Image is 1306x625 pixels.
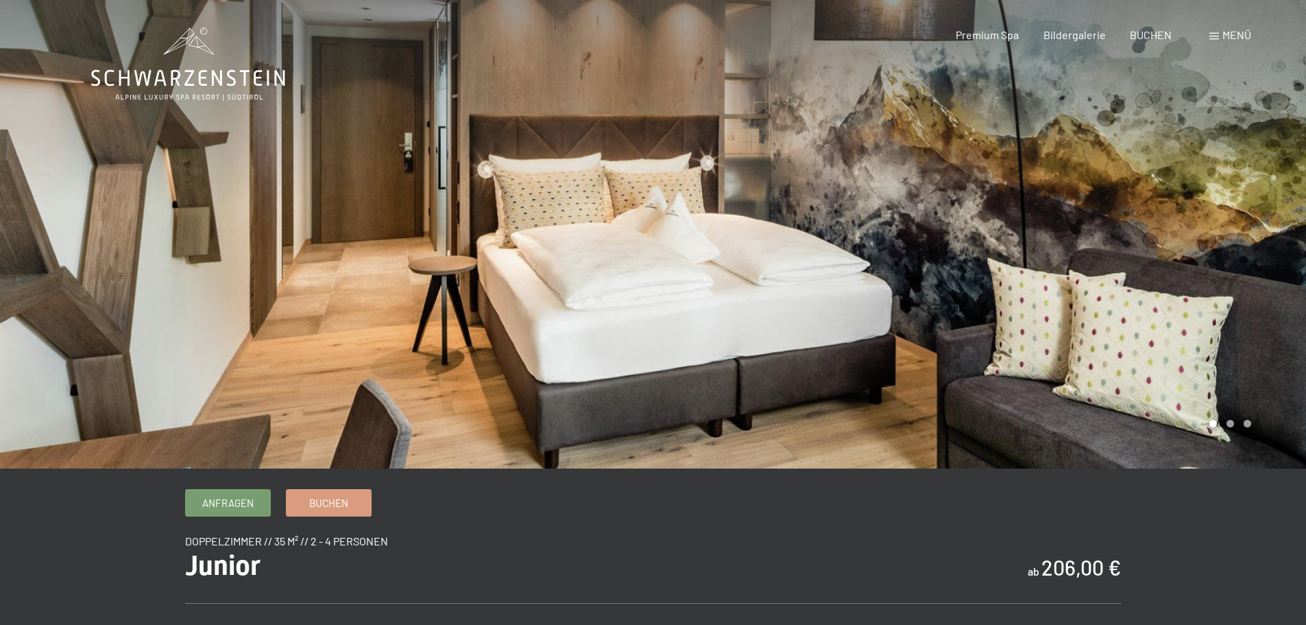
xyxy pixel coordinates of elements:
span: Junior [185,550,261,582]
span: ab [1028,565,1039,578]
a: Anfragen [186,490,270,516]
a: Premium Spa [956,28,1019,41]
b: 206,00 € [1041,555,1121,580]
span: Menü [1222,28,1251,41]
a: Bildergalerie [1043,28,1106,41]
span: Anfragen [202,496,254,510]
a: BUCHEN [1130,28,1172,41]
a: Buchen [287,490,371,516]
span: Doppelzimmer // 35 m² // 2 - 4 Personen [185,534,388,547]
span: Buchen [309,496,348,510]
